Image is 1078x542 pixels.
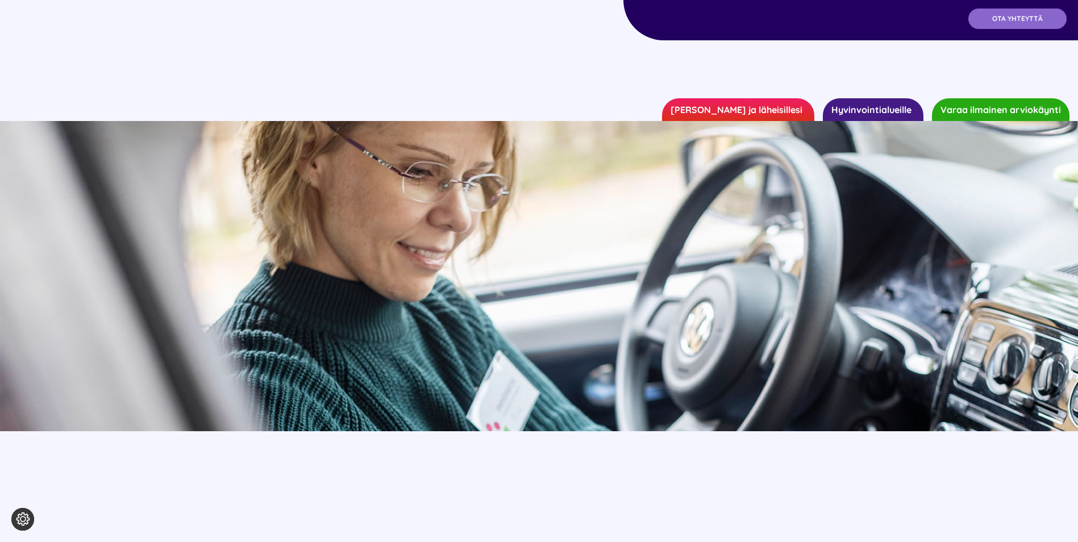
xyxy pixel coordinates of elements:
[992,15,1043,23] span: OTA YHTEYTTÄ
[968,9,1067,29] a: OTA YHTEYTTÄ
[932,98,1069,121] a: Varaa ilmainen arviokäynti
[662,98,814,121] a: [PERSON_NAME] ja läheisillesi
[11,508,34,531] button: Evästeasetukset
[823,98,923,121] a: Hyvinvointialueille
